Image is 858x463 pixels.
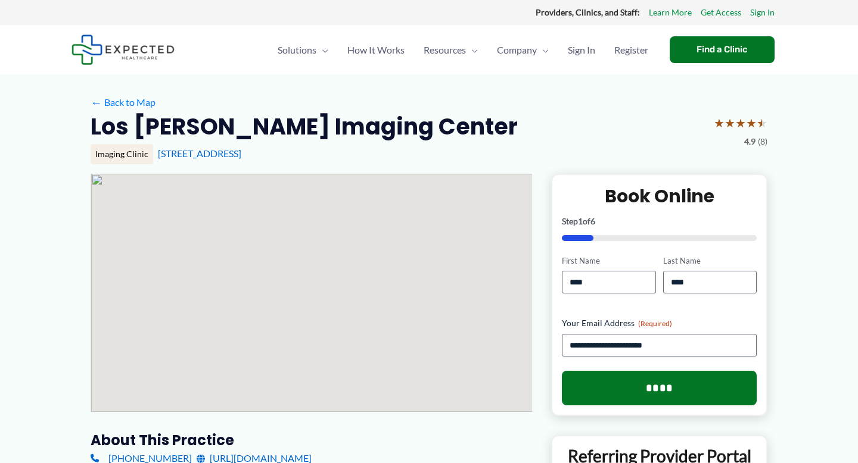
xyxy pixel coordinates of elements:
h2: Book Online [562,184,757,208]
a: Learn More [649,5,692,20]
label: Last Name [663,255,757,267]
span: Menu Toggle [316,29,328,71]
strong: Providers, Clinics, and Staff: [536,7,640,17]
span: ★ [735,112,746,134]
span: (8) [758,134,767,149]
span: ★ [725,112,735,134]
span: 6 [590,216,595,226]
span: How It Works [347,29,405,71]
span: 4.9 [744,134,756,149]
span: Solutions [278,29,316,71]
span: ← [91,96,102,108]
a: Sign In [558,29,605,71]
a: CompanyMenu Toggle [487,29,558,71]
a: Find a Clinic [670,36,775,63]
div: Imaging Clinic [91,144,153,164]
label: First Name [562,255,655,267]
span: (Required) [638,319,672,328]
a: ResourcesMenu Toggle [414,29,487,71]
p: Step of [562,217,757,226]
span: ★ [714,112,725,134]
h2: Los [PERSON_NAME] Imaging Center [91,112,518,141]
span: Register [614,29,648,71]
span: Menu Toggle [466,29,478,71]
span: ★ [746,112,757,134]
h3: About this practice [91,431,532,449]
span: Resources [424,29,466,71]
a: ←Back to Map [91,93,156,111]
span: ★ [757,112,767,134]
a: Sign In [750,5,775,20]
img: Expected Healthcare Logo - side, dark font, small [71,35,175,65]
a: SolutionsMenu Toggle [268,29,338,71]
a: Register [605,29,658,71]
a: How It Works [338,29,414,71]
span: 1 [578,216,583,226]
a: Get Access [701,5,741,20]
label: Your Email Address [562,317,757,329]
span: Sign In [568,29,595,71]
a: [STREET_ADDRESS] [158,148,241,159]
span: Company [497,29,537,71]
nav: Primary Site Navigation [268,29,658,71]
span: Menu Toggle [537,29,549,71]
